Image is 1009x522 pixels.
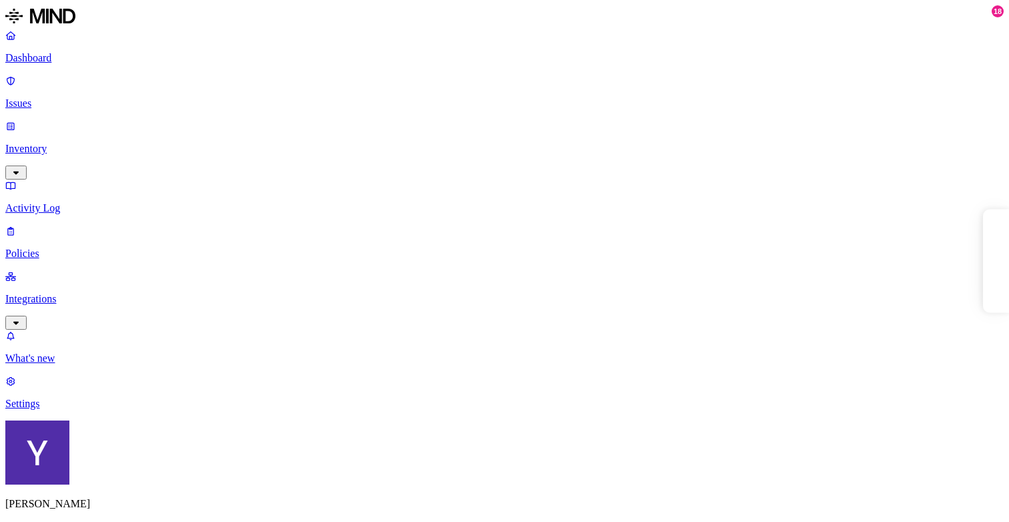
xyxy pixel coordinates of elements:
a: MIND [5,5,1004,29]
p: Inventory [5,143,1004,155]
a: Policies [5,225,1004,260]
a: Issues [5,75,1004,109]
a: Integrations [5,270,1004,328]
a: Settings [5,375,1004,410]
p: Integrations [5,293,1004,305]
p: Activity Log [5,202,1004,214]
p: Settings [5,398,1004,410]
img: MIND [5,5,75,27]
a: Dashboard [5,29,1004,64]
p: Policies [5,248,1004,260]
p: What's new [5,352,1004,364]
div: 18 [992,5,1004,17]
a: What's new [5,330,1004,364]
p: Issues [5,97,1004,109]
a: Activity Log [5,180,1004,214]
a: Inventory [5,120,1004,178]
img: Yana Orhov [5,421,69,485]
p: Dashboard [5,52,1004,64]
